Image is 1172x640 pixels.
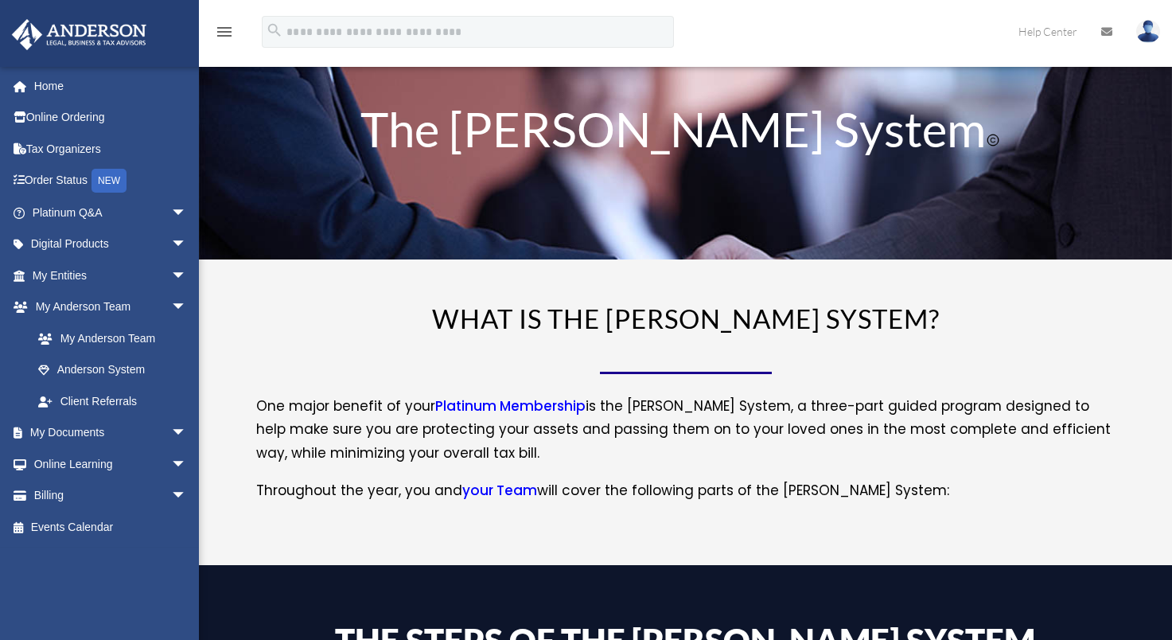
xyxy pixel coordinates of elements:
p: Throughout the year, you and will cover the following parts of the [PERSON_NAME] System: [256,479,1116,503]
a: your Team [462,481,537,508]
p: One major benefit of your is the [PERSON_NAME] System, a three-part guided program designed to he... [256,395,1116,479]
a: menu [215,28,234,41]
span: arrow_drop_down [171,228,203,261]
a: Online Ordering [11,102,211,134]
div: NEW [92,169,127,193]
span: arrow_drop_down [171,448,203,481]
span: arrow_drop_down [171,197,203,229]
a: Order StatusNEW [11,165,211,197]
a: Platinum Q&Aarrow_drop_down [11,197,211,228]
span: arrow_drop_down [171,291,203,324]
a: Events Calendar [11,511,211,543]
a: Platinum Membership [435,396,586,423]
a: My Anderson Team [22,322,211,354]
a: Digital Productsarrow_drop_down [11,228,211,260]
a: Client Referrals [22,385,211,417]
span: arrow_drop_down [171,417,203,450]
a: Tax Organizers [11,133,211,165]
i: search [266,21,283,39]
span: arrow_drop_down [171,480,203,513]
a: My Entitiesarrow_drop_down [11,260,211,291]
span: arrow_drop_down [171,260,203,292]
i: menu [215,22,234,41]
h1: The [PERSON_NAME] System [296,105,1074,161]
a: Home [11,70,211,102]
img: User Pic [1136,20,1160,43]
a: Online Learningarrow_drop_down [11,448,211,480]
a: My Documentsarrow_drop_down [11,417,211,449]
a: My Anderson Teamarrow_drop_down [11,291,211,323]
span: WHAT IS THE [PERSON_NAME] SYSTEM? [432,302,940,334]
img: Anderson Advisors Platinum Portal [7,19,151,50]
a: Anderson System [22,354,203,386]
a: Billingarrow_drop_down [11,480,211,512]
